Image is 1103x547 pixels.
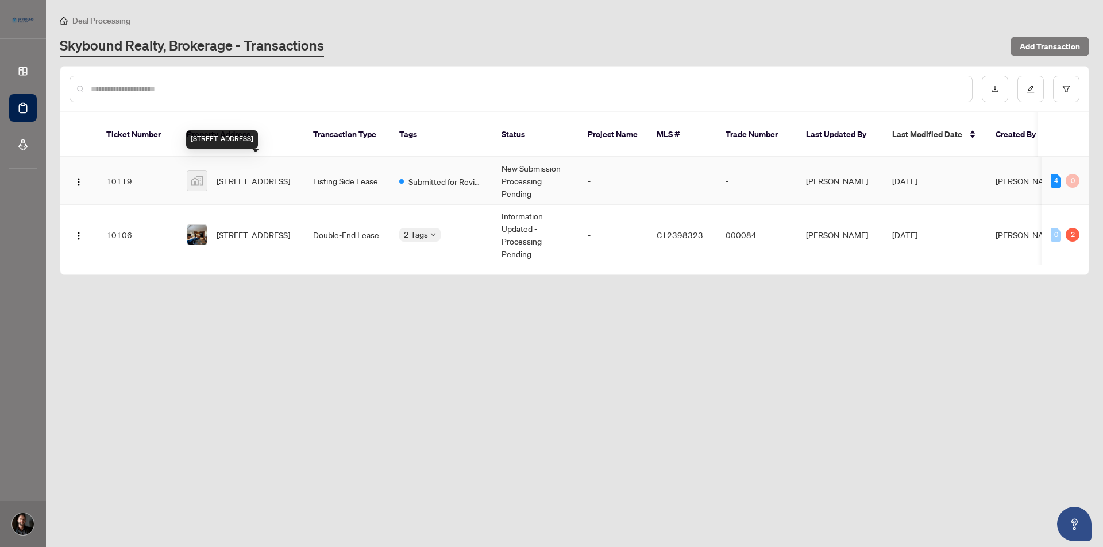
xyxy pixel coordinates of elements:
span: 2 Tags [404,228,428,241]
span: filter [1062,85,1070,93]
td: 10119 [97,157,178,205]
div: 2 [1066,228,1079,242]
td: Information Updated - Processing Pending [492,205,579,265]
td: Listing Side Lease [304,157,390,205]
button: Add Transaction [1011,37,1089,56]
img: Logo [74,177,83,187]
td: - [716,157,797,205]
span: [DATE] [892,230,917,240]
th: Created By [986,112,1055,157]
th: Last Modified Date [883,112,986,157]
td: [PERSON_NAME] [797,157,883,205]
button: filter [1053,76,1079,102]
td: New Submission - Processing Pending [492,157,579,205]
th: Tags [390,112,492,157]
button: Open asap [1057,507,1092,541]
span: down [430,232,436,238]
span: [PERSON_NAME] [996,176,1058,186]
th: Property Address [178,112,304,157]
span: Add Transaction [1020,37,1080,56]
th: Trade Number [716,112,797,157]
span: download [991,85,999,93]
span: Deal Processing [72,15,130,26]
td: 000084 [716,205,797,265]
span: home [60,17,68,25]
td: 10106 [97,205,178,265]
img: Logo [74,231,83,240]
span: C12398323 [657,230,703,240]
div: 0 [1051,228,1061,242]
div: 0 [1066,174,1079,188]
span: Submitted for Review [408,175,483,188]
img: logo [9,14,37,26]
button: Logo [70,226,88,244]
th: Last Updated By [797,112,883,157]
span: edit [1027,85,1035,93]
div: [STREET_ADDRESS] [186,130,258,149]
th: MLS # [647,112,716,157]
td: - [579,157,647,205]
td: [PERSON_NAME] [797,205,883,265]
span: [STREET_ADDRESS] [217,174,290,187]
th: Status [492,112,579,157]
span: [STREET_ADDRESS] [217,228,290,241]
th: Transaction Type [304,112,390,157]
span: Last Modified Date [892,128,962,141]
th: Ticket Number [97,112,178,157]
a: Skybound Realty, Brokerage - Transactions [60,36,324,57]
div: 4 [1051,174,1061,188]
td: - [579,205,647,265]
img: thumbnail-img [187,225,207,245]
span: [PERSON_NAME] [996,230,1058,240]
button: edit [1017,76,1044,102]
th: Project Name [579,112,647,157]
td: Double-End Lease [304,205,390,265]
span: [DATE] [892,176,917,186]
img: thumbnail-img [187,171,207,191]
button: Logo [70,172,88,190]
img: Profile Icon [12,513,34,535]
button: download [982,76,1008,102]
